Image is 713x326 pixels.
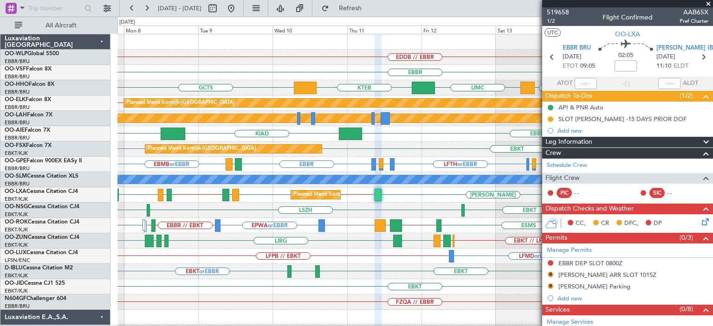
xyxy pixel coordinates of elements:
[545,137,592,147] span: Leg Information
[547,161,587,170] a: Schedule Crew
[5,265,23,271] span: D-IBLU
[5,82,54,87] a: OO-HHOFalcon 8X
[148,142,256,156] div: Planned Maint Kortrijk-[GEOGRAPHIC_DATA]
[5,272,28,279] a: EBKT/KJK
[5,112,27,118] span: OO-LAH
[5,235,28,240] span: OO-ZUN
[649,188,665,198] div: SIC
[558,115,687,123] div: SLOT [PERSON_NAME] -15 DAYS PRIOR DOF
[547,7,569,17] span: 519658
[5,226,28,233] a: EBKT/KJK
[5,211,28,218] a: EBKT/KJK
[558,271,656,279] div: [PERSON_NAME] ARR SLOT 1015Z
[548,283,553,289] button: R
[5,66,52,72] a: OO-VSFFalcon 8X
[558,103,603,111] div: API & PNR Auto
[558,282,630,290] div: [PERSON_NAME] Parking
[547,17,569,25] span: 1/2
[545,91,592,102] span: Dispatch To-Dos
[5,242,28,249] a: EBKT/KJK
[5,104,30,111] a: EBBR/BRU
[557,127,708,134] div: Add new
[557,294,708,302] div: Add new
[5,119,30,126] a: EBBR/BRU
[667,189,688,197] div: - -
[24,22,98,29] span: All Aircraft
[5,112,52,118] a: OO-LAHFalcon 7X
[618,51,633,60] span: 02:05
[5,97,51,102] a: OO-ELKFalcon 8X
[5,89,30,96] a: EBBR/BRU
[545,233,567,243] span: Permits
[5,158,82,164] a: OO-GPEFalcon 900EX EASy II
[574,189,595,197] div: - -
[683,79,698,88] span: ALDT
[331,5,370,12] span: Refresh
[5,143,52,148] a: OO-FSXFalcon 7X
[10,18,101,33] button: All Aircraft
[544,28,561,37] button: UTC
[347,26,421,34] div: Thu 11
[545,173,580,184] span: Flight Crew
[563,52,582,62] span: [DATE]
[624,219,638,228] span: DFC,
[545,305,570,315] span: Services
[603,13,653,22] div: Flight Confirmed
[5,219,79,225] a: OO-ROKCessna Citation CJ4
[272,26,347,34] div: Wed 10
[5,189,78,194] a: OO-LXACessna Citation CJ4
[5,288,28,294] a: EBKT/KJK
[654,219,662,228] span: DP
[5,180,30,187] a: EBBR/BRU
[557,188,572,198] div: PIC
[5,196,28,203] a: EBKT/KJK
[680,17,708,25] span: Pref Charter
[28,1,82,15] input: Trip Number
[5,219,28,225] span: OO-ROK
[5,58,30,65] a: EBBR/BRU
[5,173,78,179] a: OO-SLMCessna Citation XLS
[421,26,496,34] div: Fri 12
[680,7,708,17] span: AAB65X
[5,281,24,286] span: OO-JID
[5,296,26,301] span: N604GF
[5,51,27,57] span: OO-WLP
[680,304,693,314] span: (0/8)
[5,134,30,141] a: EBBR/BRU
[5,296,66,301] a: N604GFChallenger 604
[5,97,26,102] span: OO-ELK
[5,281,65,286] a: OO-JIDCessna CJ1 525
[5,173,27,179] span: OO-SLM
[5,128,50,133] a: OO-AIEFalcon 7X
[563,62,578,71] span: ETOT
[5,82,29,87] span: OO-HHO
[615,29,640,39] span: OO-LXA
[5,189,26,194] span: OO-LXA
[656,52,675,62] span: [DATE]
[5,73,30,80] a: EBBR/BRU
[5,265,73,271] a: D-IBLUCessna Citation M2
[575,78,597,89] input: --:--
[601,219,609,228] span: CR
[576,219,586,228] span: CC,
[293,188,402,202] div: Planned Maint Kortrijk-[GEOGRAPHIC_DATA]
[656,62,671,71] span: 11:10
[545,148,561,159] span: Crew
[545,204,634,214] span: Dispatch Checks and Weather
[5,250,78,256] a: OO-LUXCessna Citation CJ4
[548,272,553,277] button: R
[547,246,592,255] a: Manage Permits
[557,79,572,88] span: ATOT
[5,51,59,57] a: OO-WLPGlobal 5500
[317,1,373,16] button: Refresh
[5,257,30,264] a: LFSN/ENC
[126,96,234,110] div: Planned Maint Kortrijk-[GEOGRAPHIC_DATA]
[5,165,30,172] a: EBBR/BRU
[5,204,28,210] span: OO-NSG
[558,259,622,267] div: EBBR DEP SLOT 0800Z
[5,143,26,148] span: OO-FSX
[158,4,201,13] span: [DATE] - [DATE]
[580,62,595,71] span: 09:05
[674,62,688,71] span: ELDT
[5,235,79,240] a: OO-ZUNCessna Citation CJ4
